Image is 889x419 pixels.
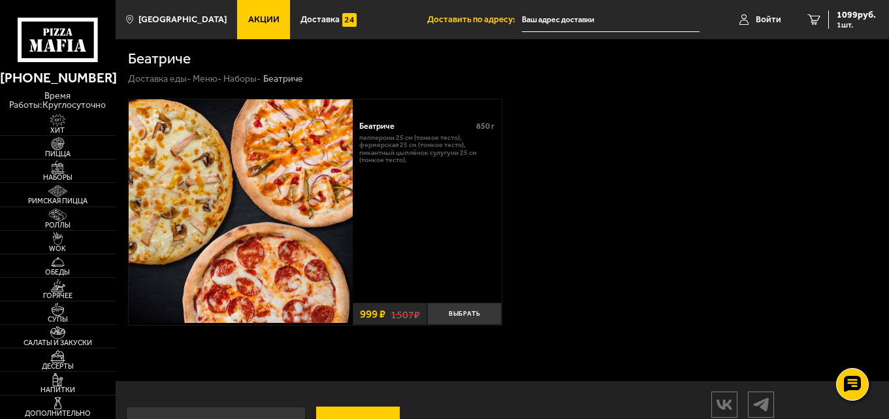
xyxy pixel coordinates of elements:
[756,15,781,24] span: Войти
[248,15,280,24] span: Акции
[712,393,737,416] img: vk
[128,73,191,84] a: Доставка еды-
[476,121,494,131] span: 850 г
[427,15,522,24] span: Доставить по адресу:
[193,73,221,84] a: Меню-
[360,309,385,320] span: 999 ₽
[522,8,700,32] input: Ваш адрес доставки
[129,99,353,324] img: Беатриче
[391,307,420,320] s: 1507 ₽
[427,303,502,326] button: Выбрать
[128,52,191,67] h1: Беатриче
[749,393,773,416] img: tg
[837,10,876,20] span: 1099 руб.
[359,121,468,131] div: Беатриче
[300,15,340,24] span: Доставка
[359,134,494,163] p: Пепперони 25 см (тонкое тесто), Фермерская 25 см (тонкое тесто), Пикантный цыплёнок сулугуни 25 с...
[263,73,303,85] div: Беатриче
[342,13,356,27] img: 15daf4d41897b9f0e9f617042186c801.svg
[837,21,876,29] span: 1 шт.
[129,99,353,326] a: Беатриче
[223,73,261,84] a: Наборы-
[138,15,227,24] span: [GEOGRAPHIC_DATA]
